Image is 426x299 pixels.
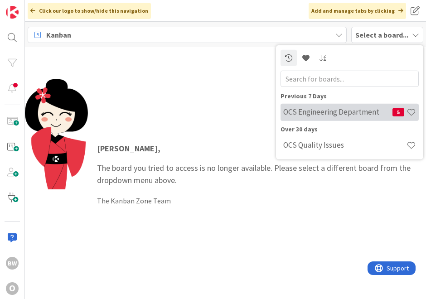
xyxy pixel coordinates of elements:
[6,6,19,19] img: Visit kanbanzone.com
[281,124,419,134] div: Over 30 days
[392,108,404,116] span: 5
[283,140,407,149] h4: OCS Quality Issues
[19,1,41,12] span: Support
[46,29,71,40] span: Kanban
[283,107,392,116] h4: OCS Engineering Department
[355,30,408,39] b: Select a board...
[6,257,19,270] div: BW
[28,3,151,19] div: Click our logo to show/hide this navigation
[309,3,406,19] div: Add and manage tabs by clicking
[97,143,160,154] strong: [PERSON_NAME] ,
[97,142,417,186] p: The board you tried to access is no longer available. Please select a different board from the dr...
[281,70,419,87] input: Search for boards...
[281,91,419,101] div: Previous 7 Days
[97,195,417,206] div: The Kanban Zone Team
[6,282,19,295] div: O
